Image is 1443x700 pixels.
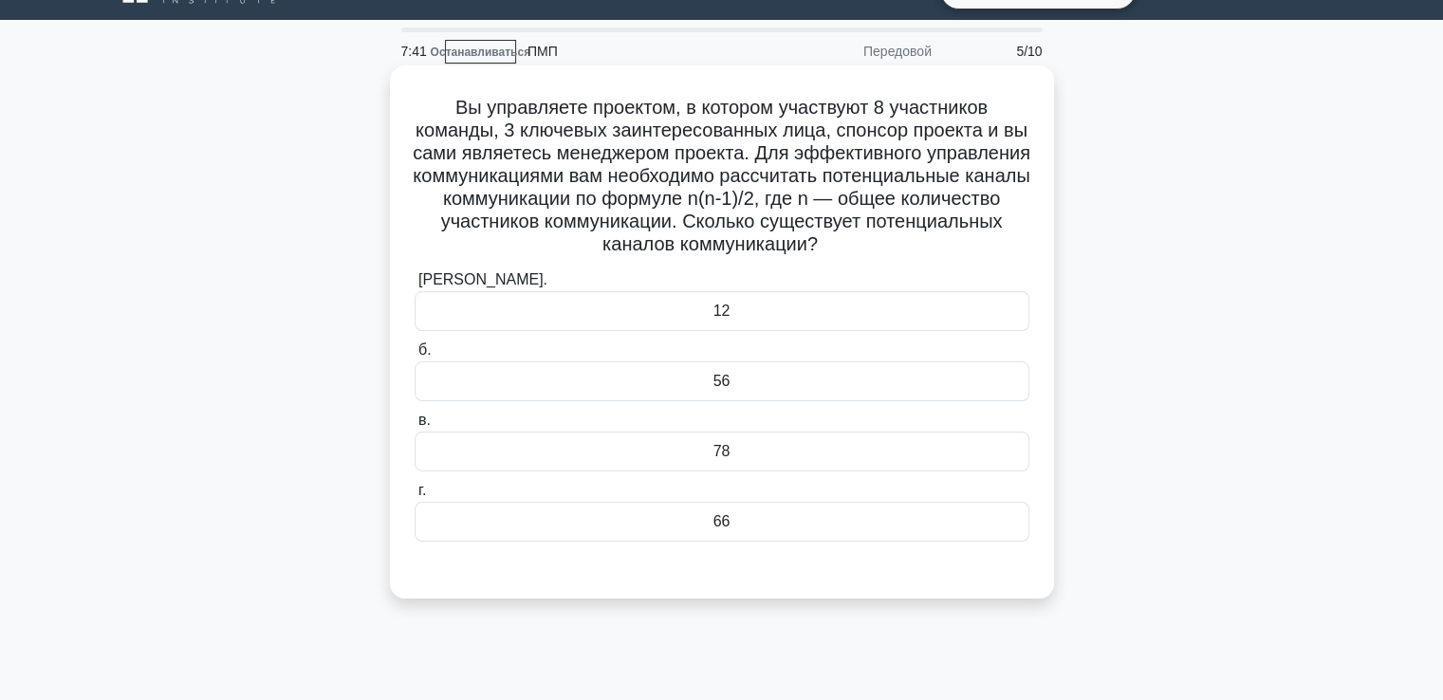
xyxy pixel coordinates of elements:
font: 7:41 [401,44,427,59]
font: ПМП [527,44,558,59]
font: 12 [713,303,731,319]
font: г. [418,482,426,498]
font: [PERSON_NAME]. [418,271,547,287]
font: 66 [713,513,731,529]
font: 5/10 [1016,44,1042,59]
font: Останавливаться [431,46,531,59]
a: Останавливаться [445,40,516,64]
font: в. [418,412,431,428]
font: Передовой [863,44,932,59]
font: 78 [713,443,731,459]
font: 56 [713,373,731,389]
font: б. [418,341,432,358]
font: Вы управляете проектом, в котором участвуют 8 участников команды, 3 ключевых заинтересованных лиц... [413,97,1030,254]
